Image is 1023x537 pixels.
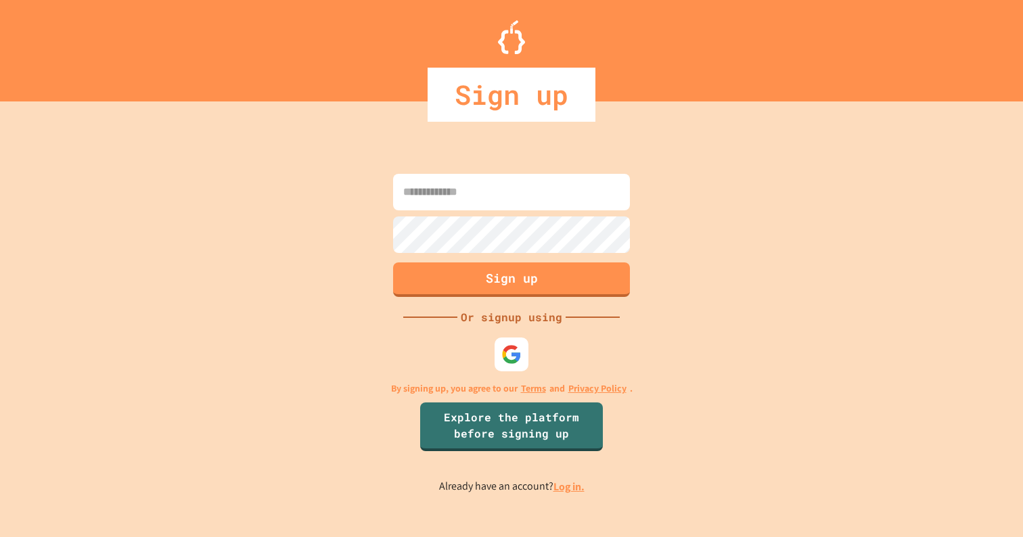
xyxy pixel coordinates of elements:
p: Already have an account? [439,478,585,495]
div: Or signup using [457,309,566,325]
div: Sign up [428,68,595,122]
img: Logo.svg [498,20,525,54]
img: google-icon.svg [501,344,522,365]
a: Terms [521,381,546,396]
button: Sign up [393,262,630,297]
p: By signing up, you agree to our and . [391,381,633,396]
a: Log in. [553,480,585,494]
a: Privacy Policy [568,381,627,396]
a: Explore the platform before signing up [420,402,603,451]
